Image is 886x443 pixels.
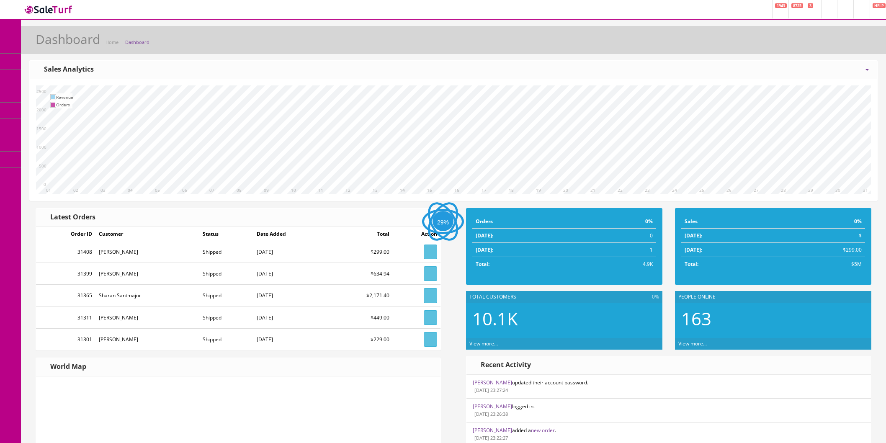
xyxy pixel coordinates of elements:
[424,332,437,347] a: View
[56,101,73,108] td: Orders
[106,39,118,45] a: Home
[424,245,437,259] a: View
[808,3,813,8] span: 3
[581,243,656,257] td: 1
[36,263,95,285] td: 31399
[424,310,437,325] a: View
[473,435,508,441] small: [DATE] 23:22:27
[253,285,330,306] td: [DATE]
[581,229,656,243] td: 0
[473,379,512,386] a: [PERSON_NAME]
[771,214,865,229] td: 0%
[95,306,199,328] td: [PERSON_NAME]
[44,363,86,371] h3: World Map
[771,243,865,257] td: $299.00
[473,411,508,417] small: [DATE] 23:26:38
[469,340,498,347] a: View more...
[652,293,659,301] span: 0%
[253,328,330,350] td: [DATE]
[775,3,787,8] span: 1943
[681,309,865,328] h2: 163
[330,263,392,285] td: $634.94
[38,66,94,73] h3: Sales Analytics
[685,246,702,253] strong: [DATE]:
[472,214,581,229] td: Orders
[681,214,771,229] td: Sales
[44,214,95,221] h3: Latest Orders
[685,260,698,268] strong: Total:
[330,306,392,328] td: $449.00
[253,227,330,241] td: Date Added
[771,229,865,243] td: $
[473,427,512,434] a: [PERSON_NAME]
[95,328,199,350] td: [PERSON_NAME]
[466,375,871,399] li: updated their account password.
[199,227,253,241] td: Status
[675,291,871,303] div: People Online
[199,285,253,306] td: Shipped
[791,3,803,8] span: 8725
[330,328,392,350] td: $229.00
[473,403,512,410] a: [PERSON_NAME]
[678,340,707,347] a: View more...
[393,227,440,241] td: Action
[466,398,871,422] li: logged in.
[253,306,330,328] td: [DATE]
[199,263,253,285] td: Shipped
[36,285,95,306] td: 31365
[36,32,100,46] h1: Dashboard
[56,93,73,101] td: Revenue
[199,306,253,328] td: Shipped
[330,285,392,306] td: $2,171.40
[685,232,702,239] strong: [DATE]:
[95,285,199,306] td: Sharan Santmajor
[23,4,74,15] img: SaleTurf
[424,266,437,281] a: View
[476,246,493,253] strong: [DATE]:
[36,328,95,350] td: 31301
[581,214,656,229] td: 0%
[36,241,95,263] td: 31408
[466,291,662,303] div: Total Customers
[476,232,493,239] strong: [DATE]:
[330,241,392,263] td: $299.00
[199,328,253,350] td: Shipped
[125,39,149,45] a: Dashboard
[581,257,656,271] td: 4.9K
[36,306,95,328] td: 31311
[95,263,199,285] td: [PERSON_NAME]
[475,361,531,369] h3: Recent Activity
[95,227,199,241] td: Customer
[873,3,886,8] span: HELP
[95,241,199,263] td: [PERSON_NAME]
[330,227,392,241] td: Total
[424,288,437,303] a: View
[771,257,865,271] td: $5M
[199,241,253,263] td: Shipped
[472,309,656,328] h2: 10.1K
[531,427,555,434] a: new order
[253,241,330,263] td: [DATE]
[253,263,330,285] td: [DATE]
[473,387,508,393] small: [DATE] 23:27:24
[476,260,489,268] strong: Total:
[36,227,95,241] td: Order ID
